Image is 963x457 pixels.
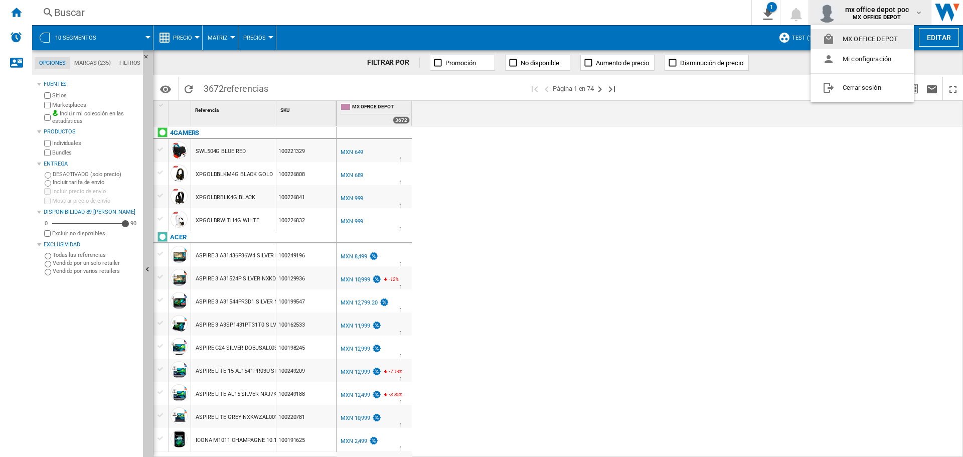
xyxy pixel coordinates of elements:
[811,49,914,69] button: Mi configuración
[811,29,914,49] button: MX OFFICE DEPOT
[811,78,914,98] button: Cerrar sesión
